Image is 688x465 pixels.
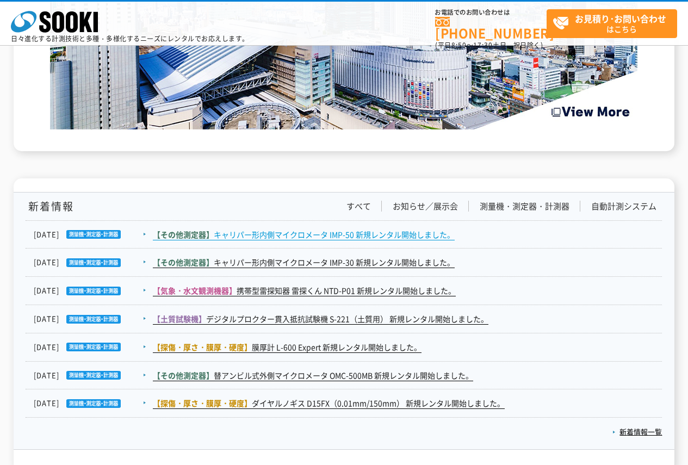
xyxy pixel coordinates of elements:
img: 測量機・測定器・計測器 [59,371,121,380]
a: 自動計測システム [591,201,656,212]
a: お見積り･お問い合わせはこちら [547,9,677,38]
h1: 新着情報 [26,201,74,212]
span: 【探傷・厚さ・膜厚・硬度】 [153,398,252,408]
span: 【その他測定器】 [153,257,214,268]
img: 測量機・測定器・計測器 [59,287,121,295]
dt: [DATE] [34,370,152,381]
a: 新着情報一覧 [612,426,662,437]
span: お電話でのお問い合わせは [435,9,547,16]
a: 【その他測定器】キャリパー形内側マイクロメータ IMP-50 新規レンタル開始しました。 [153,229,455,240]
strong: お見積り･お問い合わせ [575,12,666,25]
a: Create the Future [50,118,637,128]
dt: [DATE] [34,229,152,240]
a: 【気象・水文観測機器】携帯型雷探知器 雷探くん NTD-P01 新規レンタル開始しました。 [153,285,456,296]
span: 【探傷・厚さ・膜厚・硬度】 [153,342,252,352]
a: 【その他測定器】キャリパー形内側マイクロメータ IMP-30 新規レンタル開始しました。 [153,257,455,268]
a: 【その他測定器】替アンビル式外側マイクロメータ OMC-500MB 新規レンタル開始しました。 [153,370,473,381]
a: 【探傷・厚さ・膜厚・硬度】ダイヤルノギス D15FX（0.01mm/150mm） 新規レンタル開始しました。 [153,398,505,409]
span: 【その他測定器】 [153,229,214,240]
dt: [DATE] [34,285,152,296]
img: 測量機・測定器・計測器 [59,315,121,324]
span: 17:30 [473,40,493,50]
img: 測量機・測定器・計測器 [59,343,121,351]
img: 測量機・測定器・計測器 [59,258,121,267]
img: 測量機・測定器・計測器 [59,230,121,239]
span: 【土質試験機】 [153,313,206,324]
a: すべて [346,201,371,212]
span: (平日 ～ 土日、祝日除く) [435,40,543,50]
dt: [DATE] [34,398,152,409]
dt: [DATE] [34,257,152,268]
span: はこちら [553,10,677,37]
a: 測量機・測定器・計測器 [480,201,569,212]
img: 測量機・測定器・計測器 [59,399,121,408]
a: 【土質試験機】デジタルプロクター貫入抵抗試験機 S-221（土質用） 新規レンタル開始しました。 [153,313,488,325]
a: お知らせ／展示会 [393,201,458,212]
span: 【気象・水文観測機器】 [153,285,237,296]
dt: [DATE] [34,313,152,325]
dt: [DATE] [34,342,152,353]
a: 【探傷・厚さ・膜厚・硬度】膜厚計 L-600 Expert 新規レンタル開始しました。 [153,342,422,353]
a: [PHONE_NUMBER] [435,17,547,39]
p: 日々進化する計測技術と多種・多様化するニーズにレンタルでお応えします。 [11,35,249,42]
span: 8:50 [451,40,467,50]
span: 【その他測定器】 [153,370,214,381]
